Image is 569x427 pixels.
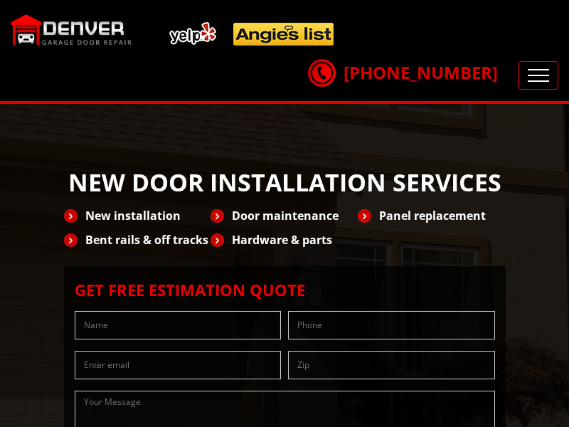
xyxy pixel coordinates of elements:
[211,228,358,252] li: Hardware & parts
[75,311,282,339] input: Name
[71,280,499,299] h2: Get Free Estimation Quote
[288,351,495,379] input: Zip
[64,228,211,252] li: Bent rails & off tracks
[64,204,211,228] li: New installation
[288,311,495,339] input: Phone
[164,16,340,51] img: add.png
[308,60,498,84] a: [PHONE_NUMBER]
[211,204,358,228] li: Door maintenance
[11,14,132,46] img: Denver.png
[519,61,558,90] button: Toggle navigation
[75,351,282,379] input: Enter email
[304,55,339,90] img: call.png
[64,168,506,197] h1: NEW DOOR INSTALLATION SERVICES
[358,204,505,228] li: Panel replacement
